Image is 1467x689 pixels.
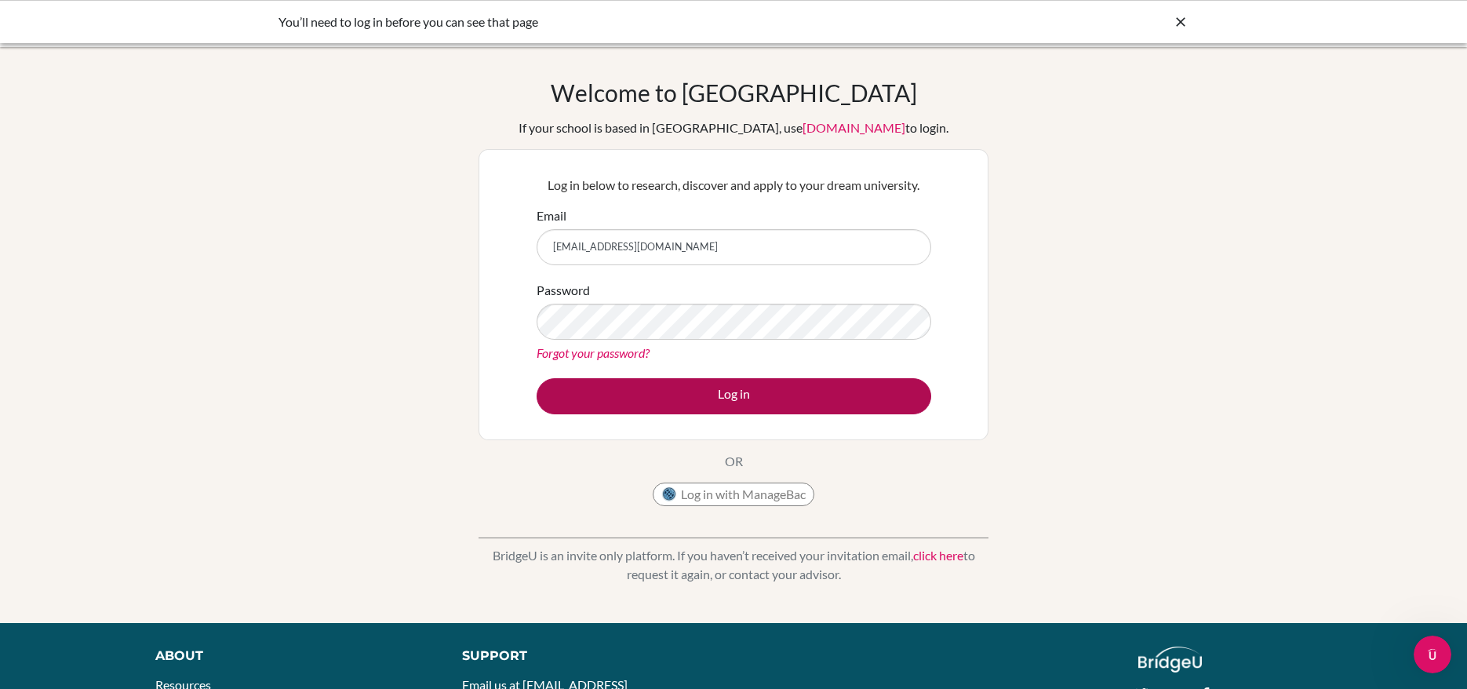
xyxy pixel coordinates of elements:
[1414,636,1451,673] iframe: Intercom live chat
[653,483,814,506] button: Log in with ManageBac
[537,378,931,414] button: Log in
[913,548,963,563] a: click here
[537,206,566,225] label: Email
[155,647,427,665] div: About
[537,345,650,360] a: Forgot your password?
[551,78,917,107] h1: Welcome to [GEOGRAPHIC_DATA]
[1138,647,1202,673] img: logo_white@2x-f4f0deed5e89b7ecb1c2cc34c3e3d731f90f0f143d5ea2071677605dd97b5244.png
[725,452,743,471] p: OR
[462,647,715,665] div: Support
[479,546,988,584] p: BridgeU is an invite only platform. If you haven’t received your invitation email, to request it ...
[278,13,953,31] div: You’ll need to log in before you can see that page
[803,120,905,135] a: [DOMAIN_NAME]
[537,281,590,300] label: Password
[537,176,931,195] p: Log in below to research, discover and apply to your dream university.
[519,118,948,137] div: If your school is based in [GEOGRAPHIC_DATA], use to login.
